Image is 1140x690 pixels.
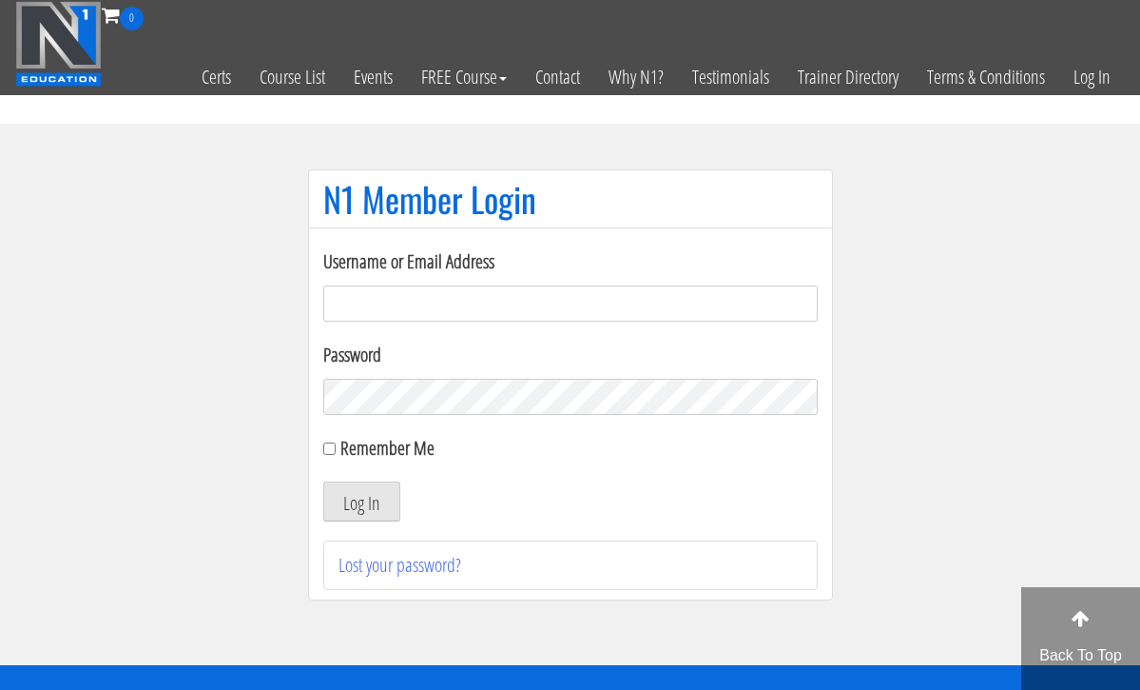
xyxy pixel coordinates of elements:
[1059,30,1125,124] a: Log In
[407,30,521,124] a: FREE Course
[339,30,407,124] a: Events
[338,552,461,578] a: Lost your password?
[323,341,818,369] label: Password
[323,180,818,218] h1: N1 Member Login
[783,30,913,124] a: Trainer Directory
[913,30,1059,124] a: Terms & Conditions
[323,247,818,276] label: Username or Email Address
[15,1,102,87] img: n1-education
[323,482,400,522] button: Log In
[245,30,339,124] a: Course List
[102,2,144,28] a: 0
[187,30,245,124] a: Certs
[120,7,144,30] span: 0
[521,30,594,124] a: Contact
[594,30,678,124] a: Why N1?
[678,30,783,124] a: Testimonials
[340,435,435,461] label: Remember Me
[1021,644,1140,667] p: Back To Top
